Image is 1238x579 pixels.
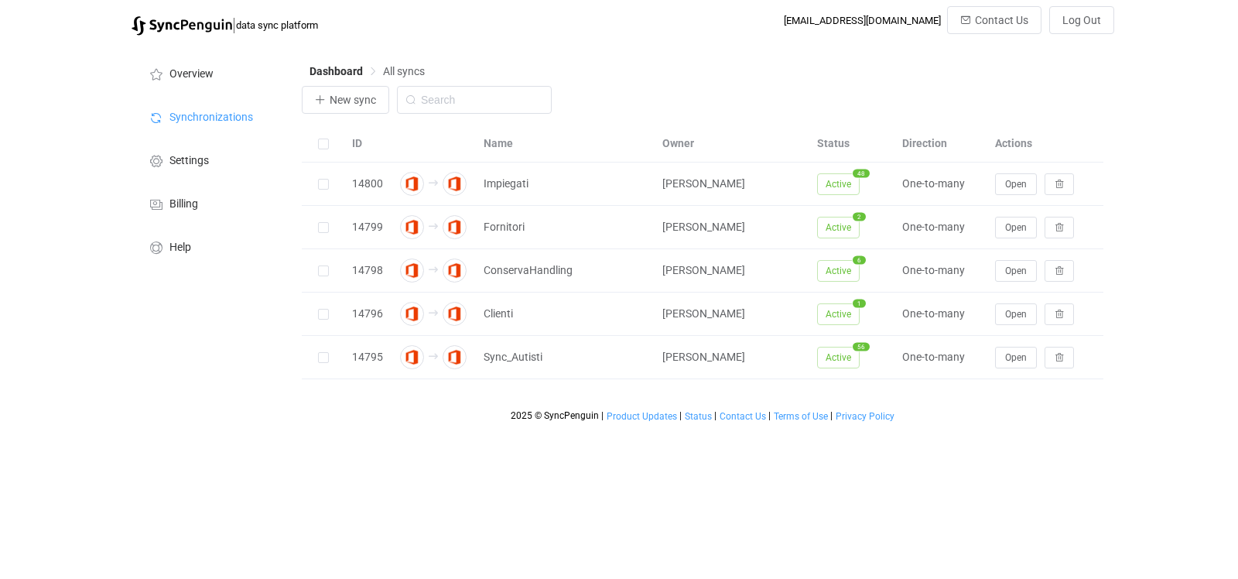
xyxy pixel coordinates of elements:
[443,302,467,326] img: microsoft365.png
[817,217,860,238] span: Active
[169,242,191,254] span: Help
[1005,222,1027,233] span: Open
[511,410,599,421] span: 2025 © SyncPenguin
[344,348,391,366] div: 14795
[894,305,987,323] div: One-to-many
[853,342,870,351] span: 56
[132,16,232,36] img: syncpenguin.svg
[853,299,866,307] span: 1
[400,302,424,326] img: microsoft365.png
[132,181,286,224] a: Billing
[685,411,712,422] span: Status
[344,175,391,193] div: 14800
[662,221,745,233] span: [PERSON_NAME]
[400,172,424,196] img: microsoft365.png
[995,264,1037,276] a: Open
[995,221,1037,233] a: Open
[894,348,987,366] div: One-to-many
[835,411,895,422] a: Privacy Policy
[684,411,713,422] a: Status
[330,94,376,106] span: New sync
[662,264,745,276] span: [PERSON_NAME]
[817,303,860,325] span: Active
[132,224,286,268] a: Help
[443,345,467,369] img: microsoft365.png
[443,215,467,239] img: microsoft365.png
[1062,14,1101,26] span: Log Out
[302,86,389,114] button: New sync
[607,411,677,422] span: Product Updates
[995,173,1037,195] button: Open
[995,177,1037,190] a: Open
[817,347,860,368] span: Active
[662,351,745,363] span: [PERSON_NAME]
[236,19,318,31] span: data sync platform
[830,410,833,421] span: |
[132,94,286,138] a: Synchronizations
[344,305,391,323] div: 14796
[987,135,1103,152] div: Actions
[397,86,552,114] input: Search
[232,14,236,36] span: |
[606,411,678,422] a: Product Updates
[894,262,987,279] div: One-to-many
[309,65,363,77] span: Dashboard
[995,347,1037,368] button: Open
[894,175,987,193] div: One-to-many
[169,68,214,81] span: Overview
[484,305,513,323] span: Clienti
[1005,309,1027,320] span: Open
[947,6,1041,34] button: Contact Us
[484,218,525,236] span: Fornitori
[132,14,318,36] a: |data sync platform
[344,262,391,279] div: 14798
[853,255,866,264] span: 6
[400,215,424,239] img: microsoft365.png
[1005,179,1027,190] span: Open
[344,135,391,152] div: ID
[484,175,528,193] span: Impiegati
[995,217,1037,238] button: Open
[817,173,860,195] span: Active
[169,155,209,167] span: Settings
[719,411,767,422] a: Contact Us
[443,259,467,283] img: microsoft365.png
[714,410,716,421] span: |
[995,303,1037,325] button: Open
[784,15,941,26] div: [EMAIL_ADDRESS][DOMAIN_NAME]
[768,410,771,421] span: |
[995,351,1037,363] a: Open
[655,135,809,152] div: Owner
[169,111,253,124] span: Synchronizations
[894,135,987,152] div: Direction
[132,51,286,94] a: Overview
[836,411,894,422] span: Privacy Policy
[1049,6,1114,34] button: Log Out
[476,135,655,152] div: Name
[720,411,766,422] span: Contact Us
[169,198,198,211] span: Billing
[383,65,425,77] span: All syncs
[443,172,467,196] img: microsoft365.png
[662,307,745,320] span: [PERSON_NAME]
[679,410,682,421] span: |
[975,14,1028,26] span: Contact Us
[853,212,866,221] span: 2
[1005,352,1027,363] span: Open
[853,169,870,177] span: 48
[662,177,745,190] span: [PERSON_NAME]
[601,410,604,421] span: |
[773,411,829,422] a: Terms of Use
[309,66,425,77] div: Breadcrumb
[995,260,1037,282] button: Open
[400,345,424,369] img: microsoft365.png
[894,218,987,236] div: One-to-many
[132,138,286,181] a: Settings
[809,135,894,152] div: Status
[1005,266,1027,276] span: Open
[344,218,391,236] div: 14799
[774,411,828,422] span: Terms of Use
[484,348,542,366] span: Sync_Autisti
[995,307,1037,320] a: Open
[484,262,573,279] span: ConservaHandling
